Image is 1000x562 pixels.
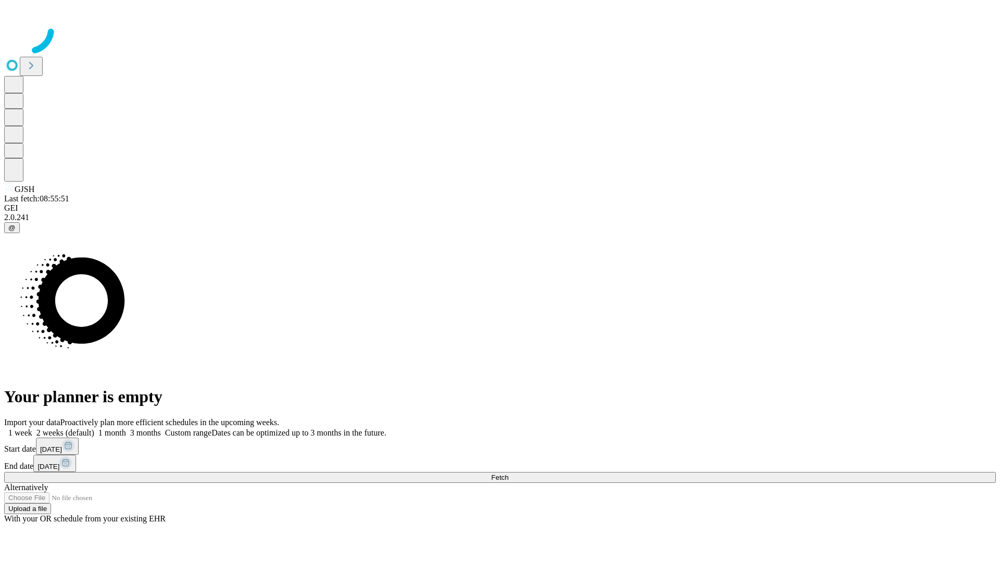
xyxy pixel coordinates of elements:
[4,203,996,213] div: GEI
[4,194,69,203] span: Last fetch: 08:55:51
[130,428,161,437] span: 3 months
[4,387,996,406] h1: Your planner is empty
[211,428,386,437] span: Dates can be optimized up to 3 months in the future.
[4,418,60,427] span: Import your data
[165,428,211,437] span: Custom range
[4,222,20,233] button: @
[4,213,996,222] div: 2.0.241
[37,463,59,470] span: [DATE]
[8,428,32,437] span: 1 week
[15,185,34,194] span: GJSH
[60,418,279,427] span: Proactively plan more efficient schedules in the upcoming weeks.
[98,428,126,437] span: 1 month
[4,438,996,455] div: Start date
[491,474,508,481] span: Fetch
[33,455,76,472] button: [DATE]
[40,445,62,453] span: [DATE]
[4,503,51,514] button: Upload a file
[4,472,996,483] button: Fetch
[4,455,996,472] div: End date
[8,224,16,232] span: @
[36,428,94,437] span: 2 weeks (default)
[4,483,48,492] span: Alternatively
[4,514,166,523] span: With your OR schedule from your existing EHR
[36,438,79,455] button: [DATE]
